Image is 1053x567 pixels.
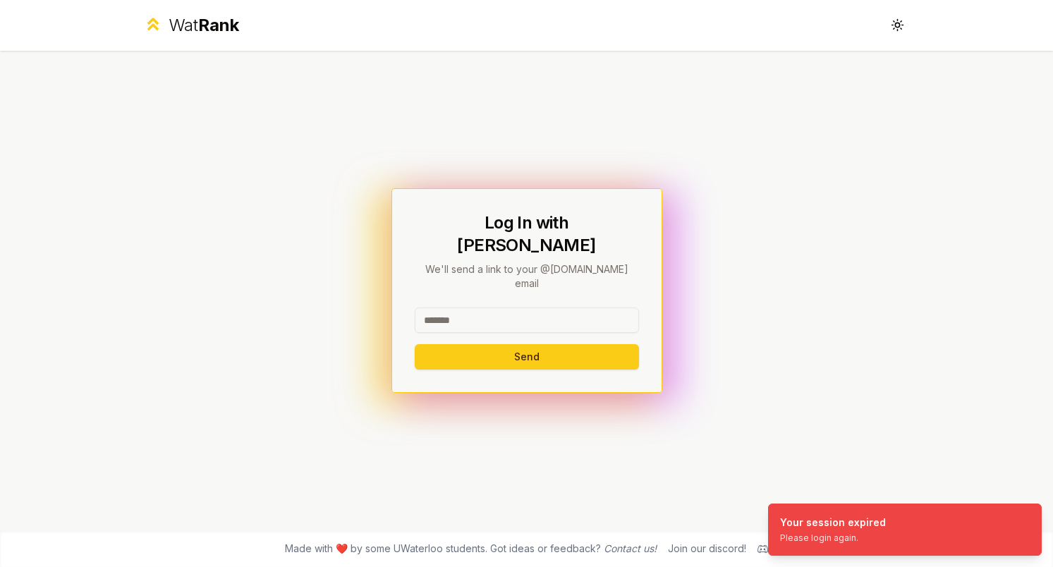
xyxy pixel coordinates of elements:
[143,14,240,37] a: WatRank
[198,15,239,35] span: Rank
[415,344,639,370] button: Send
[285,542,657,556] span: Made with ❤️ by some UWaterloo students. Got ideas or feedback?
[415,212,639,257] h1: Log In with [PERSON_NAME]
[415,262,639,291] p: We'll send a link to your @[DOMAIN_NAME] email
[780,516,886,530] div: Your session expired
[668,542,746,556] div: Join our discord!
[604,542,657,554] a: Contact us!
[780,532,886,544] div: Please login again.
[169,14,239,37] div: Wat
